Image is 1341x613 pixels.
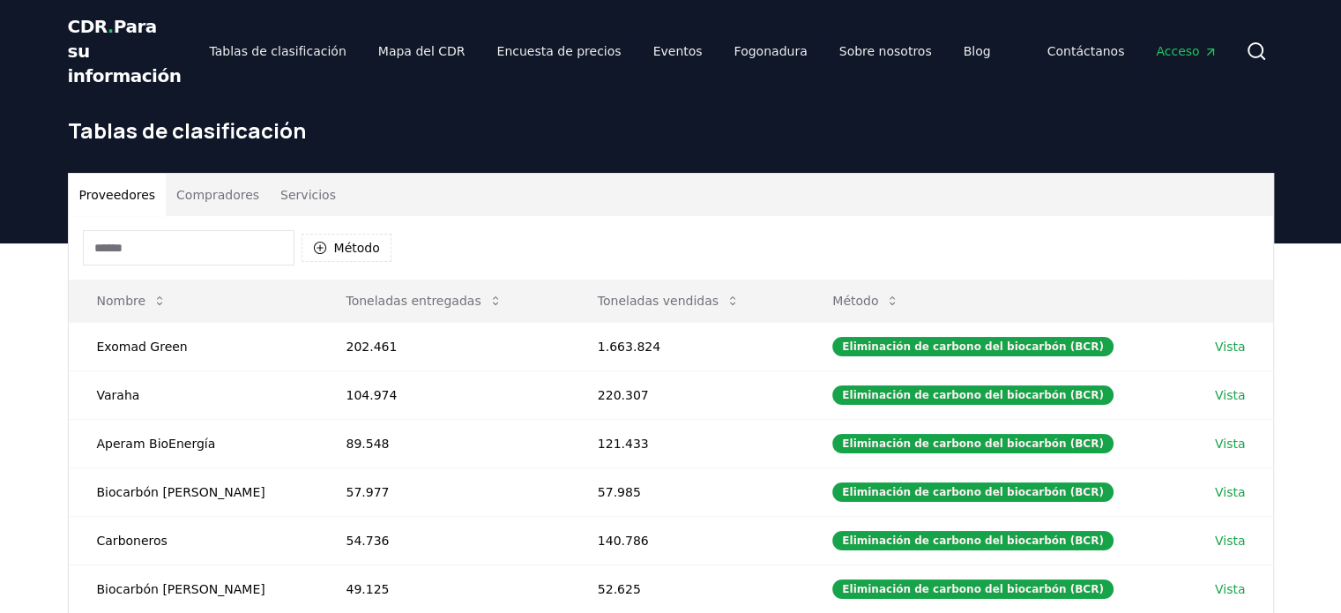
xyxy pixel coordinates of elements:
font: Acceso [1156,44,1199,58]
font: Sobre nosotros [839,44,932,58]
font: Método [832,294,878,308]
font: 57.977 [346,485,389,499]
font: Eliminación de carbono del biocarbón (BCR) [842,340,1104,353]
font: 54.736 [346,534,389,548]
a: Vista [1215,338,1246,355]
a: Vista [1215,532,1246,549]
button: Nombre [83,283,182,318]
font: 57.985 [598,485,641,499]
font: Toneladas entregadas [346,294,481,308]
font: 140.786 [598,534,649,548]
font: Mapa del CDR [378,44,466,58]
font: Contáctanos [1047,44,1125,58]
a: Blog [950,35,1005,67]
font: Fogonadura [734,44,808,58]
font: 220.307 [598,388,649,402]
a: Vista [1215,435,1246,452]
font: 202.461 [346,340,397,354]
font: Compradores [176,188,259,202]
button: Toneladas vendidas [584,283,754,318]
font: Tablas de clasificación [209,44,346,58]
font: Vista [1215,437,1246,451]
button: Método [818,283,913,318]
a: Contáctanos [1033,35,1139,67]
font: 121.433 [598,437,649,451]
font: Toneladas vendidas [598,294,719,308]
font: CDR [68,16,108,37]
font: Vista [1215,485,1246,499]
a: Mapa del CDR [364,35,480,67]
font: 1.663.824 [598,340,660,354]
font: Para su información [68,16,182,86]
font: Eliminación de carbono del biocarbón (BCR) [842,486,1104,498]
font: Nombre [97,294,146,308]
font: 49.125 [346,582,389,596]
font: Exomad Green [97,340,188,354]
a: Acceso [1142,35,1231,67]
font: . [108,16,114,37]
font: Eliminación de carbono del biocarbón (BCR) [842,535,1104,547]
font: Eliminación de carbono del biocarbón (BCR) [842,583,1104,595]
a: Tablas de clasificación [195,35,360,67]
a: Fogonadura [720,35,822,67]
a: Eventos [639,35,717,67]
font: Proveedores [79,188,156,202]
font: Biocarbón [PERSON_NAME] [97,485,265,499]
font: Tablas de clasificación [68,116,306,145]
font: 89.548 [346,437,389,451]
font: Blog [964,44,991,58]
font: Carboneros [97,534,168,548]
font: Eliminación de carbono del biocarbón (BCR) [842,437,1104,450]
nav: Principal [195,35,1004,67]
a: Sobre nosotros [825,35,946,67]
a: Vista [1215,580,1246,598]
button: Método [302,234,391,262]
font: Método [334,241,380,255]
font: Servicios [280,188,336,202]
font: 52.625 [598,582,641,596]
font: Biocarbón [PERSON_NAME] [97,582,265,596]
font: Eventos [653,44,703,58]
nav: Principal [1033,35,1232,67]
a: Vista [1215,386,1246,404]
a: Vista [1215,483,1246,501]
font: 104.974 [346,388,397,402]
font: Encuesta de precios [496,44,621,58]
button: Toneladas entregadas [332,283,516,318]
font: Aperam BioEnergía [97,437,216,451]
font: Eliminación de carbono del biocarbón (BCR) [842,389,1104,401]
font: Vista [1215,340,1246,354]
font: Vista [1215,534,1246,548]
font: Vista [1215,582,1246,596]
a: CDR.Para su información [68,14,182,88]
font: Varaha [97,388,140,402]
font: Vista [1215,388,1246,402]
a: Encuesta de precios [482,35,635,67]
